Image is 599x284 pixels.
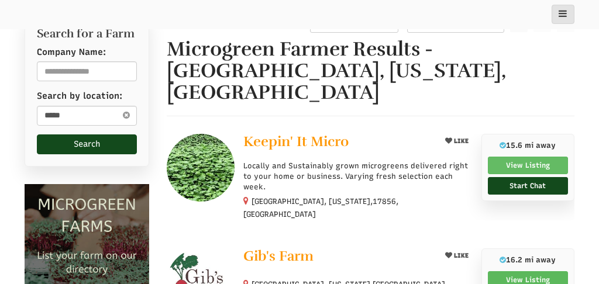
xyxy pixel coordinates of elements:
[37,90,122,102] label: Search by location:
[167,134,235,202] img: Keepin' It Micro
[167,39,575,104] h1: Microgreen Farmer Results - [GEOGRAPHIC_DATA], [US_STATE], [GEOGRAPHIC_DATA]
[488,255,568,265] p: 16.2 mi away
[243,197,398,218] small: [GEOGRAPHIC_DATA], [US_STATE], ,
[243,248,432,266] a: Gib's Farm
[243,161,473,193] p: Locally and Sustainably grown microgreens delivered right to your home or business. Varying fresh...
[37,46,106,58] label: Company Name:
[373,196,396,207] span: 17856
[441,134,473,148] button: LIKE
[552,5,574,24] button: main_menu
[37,134,137,154] button: Search
[488,177,568,195] a: Start Chat
[37,27,137,40] h2: Search for a Farm
[243,133,349,150] span: Keepin' It Micro
[243,209,316,220] span: [GEOGRAPHIC_DATA]
[488,140,568,151] p: 15.6 mi away
[452,252,469,259] span: LIKE
[243,134,432,152] a: Keepin' It Micro
[488,157,568,174] a: View Listing
[243,247,314,265] span: Gib's Farm
[452,137,469,145] span: LIKE
[441,248,473,263] button: LIKE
